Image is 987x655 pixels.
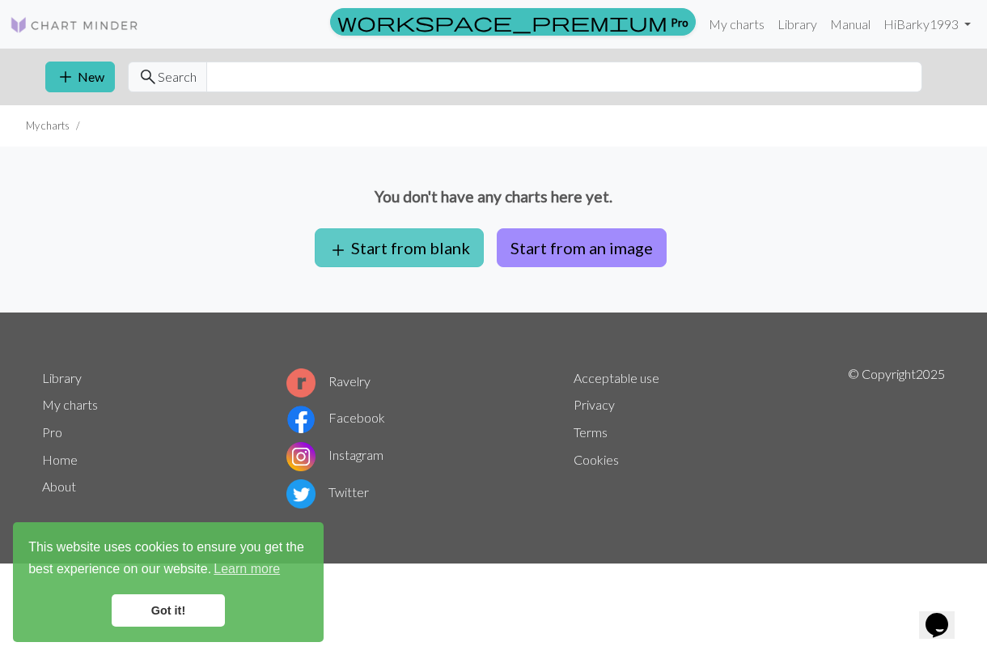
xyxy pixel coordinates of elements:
[574,397,615,412] a: Privacy
[10,15,139,35] img: Logo
[574,424,608,440] a: Terms
[286,442,316,471] img: Instagram logo
[497,228,667,267] button: Start from an image
[45,62,115,92] button: New
[286,368,316,398] img: Ravelry logo
[42,397,98,412] a: My charts
[286,405,316,434] img: Facebook logo
[286,484,369,500] a: Twitter
[112,594,225,627] a: dismiss cookie message
[26,118,70,134] li: My charts
[490,238,673,253] a: Start from an image
[158,67,197,87] span: Search
[337,11,667,33] span: workspace_premium
[56,66,75,88] span: add
[211,557,282,581] a: learn more about cookies
[702,8,771,40] a: My charts
[13,522,324,642] div: cookieconsent
[42,478,76,494] a: About
[286,447,383,462] a: Instagram
[877,8,977,40] a: HiBarky1993
[286,479,316,508] img: Twitter logo
[771,8,824,40] a: Library
[574,452,619,467] a: Cookies
[42,452,78,467] a: Home
[848,364,945,512] p: © Copyright 2025
[286,373,371,389] a: Ravelry
[28,538,308,581] span: This website uses cookies to ensure you get the best experience on our website.
[42,424,62,440] a: Pro
[574,370,659,385] a: Acceptable use
[42,370,82,385] a: Library
[330,8,696,36] a: Pro
[286,410,385,425] a: Facebook
[138,66,158,88] span: search
[919,590,971,639] iframe: chat widget
[328,239,348,262] span: add
[315,228,484,267] button: Start from blank
[824,8,877,40] a: Manual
